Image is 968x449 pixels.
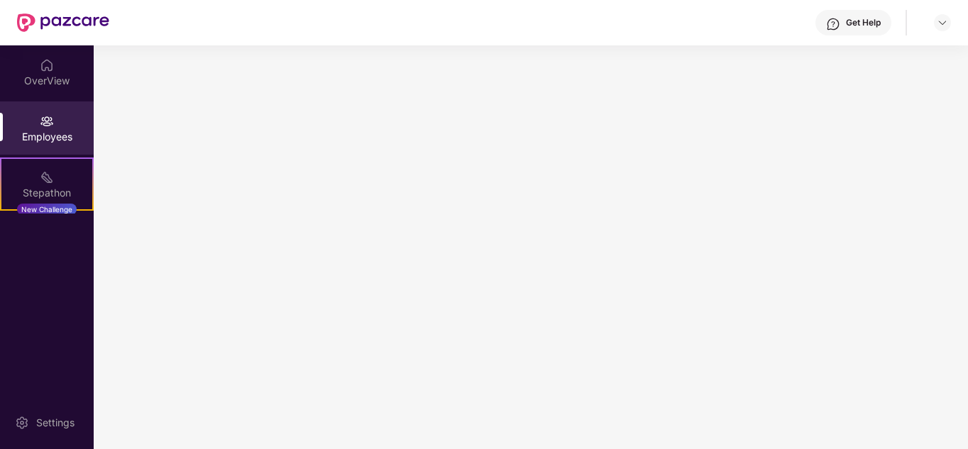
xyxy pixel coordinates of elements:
img: svg+xml;base64,PHN2ZyB4bWxucz0iaHR0cDovL3d3dy53My5vcmcvMjAwMC9zdmciIHdpZHRoPSIyMSIgaGVpZ2h0PSIyMC... [40,170,54,184]
img: New Pazcare Logo [17,13,109,32]
div: New Challenge [17,204,77,215]
div: Settings [32,416,79,430]
img: svg+xml;base64,PHN2ZyBpZD0iSG9tZSIgeG1sbnM9Imh0dHA6Ly93d3cudzMub3JnLzIwMDAvc3ZnIiB3aWR0aD0iMjAiIG... [40,58,54,72]
img: svg+xml;base64,PHN2ZyBpZD0iU2V0dGluZy0yMHgyMCIgeG1sbnM9Imh0dHA6Ly93d3cudzMub3JnLzIwMDAvc3ZnIiB3aW... [15,416,29,430]
div: Get Help [846,17,881,28]
img: svg+xml;base64,PHN2ZyBpZD0iRW1wbG95ZWVzIiB4bWxucz0iaHR0cDovL3d3dy53My5vcmcvMjAwMC9zdmciIHdpZHRoPS... [40,114,54,128]
div: Stepathon [1,186,92,200]
img: svg+xml;base64,PHN2ZyBpZD0iRHJvcGRvd24tMzJ4MzIiIHhtbG5zPSJodHRwOi8vd3d3LnczLm9yZy8yMDAwL3N2ZyIgd2... [937,17,948,28]
img: svg+xml;base64,PHN2ZyBpZD0iSGVscC0zMngzMiIgeG1sbnM9Imh0dHA6Ly93d3cudzMub3JnLzIwMDAvc3ZnIiB3aWR0aD... [826,17,840,31]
